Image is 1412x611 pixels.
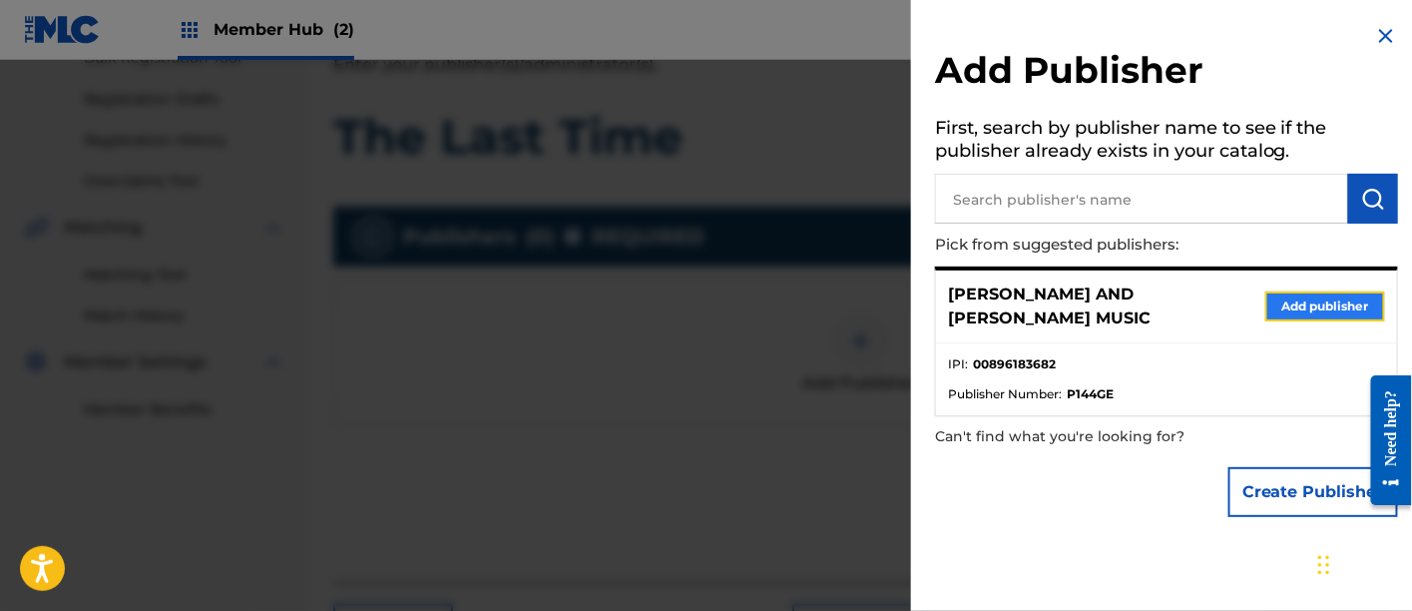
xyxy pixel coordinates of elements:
[1356,359,1412,520] iframe: Resource Center
[973,355,1056,373] strong: 00896183682
[935,174,1348,224] input: Search publisher's name
[948,355,968,373] span: IPI :
[1318,535,1330,595] div: Drag
[1228,467,1398,517] button: Create Publisher
[1312,515,1412,611] iframe: Chat Widget
[1067,385,1114,403] strong: P144GE
[24,15,101,44] img: MLC Logo
[178,18,202,42] img: Top Rightsholders
[948,283,1265,330] p: [PERSON_NAME] AND [PERSON_NAME] MUSIC
[214,18,354,41] span: Member Hub
[935,416,1284,457] p: Can't find what you're looking for?
[333,20,354,39] span: (2)
[935,48,1398,99] h2: Add Publisher
[935,224,1284,267] p: Pick from suggested publishers:
[1265,292,1385,321] button: Add publisher
[1361,187,1385,211] img: Search Works
[935,111,1398,174] h5: First, search by publisher name to see if the publisher already exists in your catalog.
[948,385,1062,403] span: Publisher Number :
